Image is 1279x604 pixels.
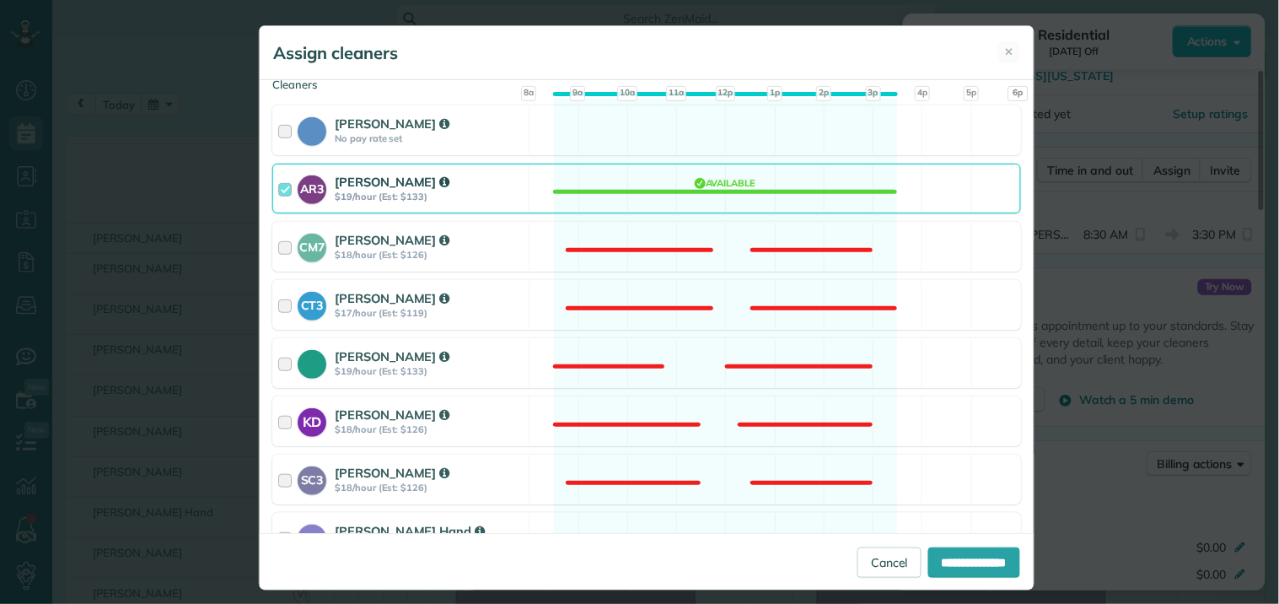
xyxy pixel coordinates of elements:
[335,348,449,364] strong: [PERSON_NAME]
[335,523,485,539] strong: [PERSON_NAME] Hand
[335,482,524,493] strong: $18/hour (Est: $126)
[335,249,524,261] strong: $18/hour (Est: $126)
[335,465,449,481] strong: [PERSON_NAME]
[298,234,326,256] strong: CM7
[298,525,326,547] strong: CH3
[298,408,326,432] strong: KD
[273,41,398,65] h5: Assign cleaners
[335,307,524,319] strong: $17/hour (Est: $119)
[335,290,449,306] strong: [PERSON_NAME]
[335,365,524,377] strong: $19/hour (Est: $133)
[298,292,326,315] strong: CT3
[335,232,449,248] strong: [PERSON_NAME]
[298,466,326,489] strong: SC3
[272,77,1021,82] div: Cleaners
[298,175,326,198] strong: AR3
[335,132,524,144] strong: No pay rate set
[335,116,449,132] strong: [PERSON_NAME]
[335,423,524,435] strong: $18/hour (Est: $126)
[335,174,449,190] strong: [PERSON_NAME]
[1005,44,1014,60] span: ✕
[335,191,524,202] strong: $19/hour (Est: $133)
[857,547,922,578] a: Cancel
[335,407,449,423] strong: [PERSON_NAME]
